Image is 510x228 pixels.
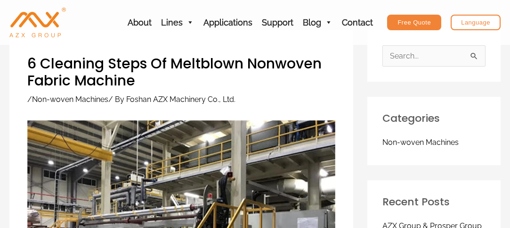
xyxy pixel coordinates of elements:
[382,138,459,147] a: Non-woven Machines
[27,94,335,105] div: / / By
[32,95,108,104] a: Non-woven Machines
[382,135,486,150] nav: Categories
[9,17,66,26] a: AZX Nonwoven Machine
[387,15,441,30] a: Free Quote
[27,55,335,89] h1: 6 Cleaning Steps Of Meltblown Nonwoven Fabric Machine
[382,195,486,208] h2: Recent Posts
[451,15,501,30] a: Language
[464,45,486,65] input: Search
[382,112,486,125] h2: Categories
[126,95,235,104] a: Foshan AZX Machinery Co., Ltd.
